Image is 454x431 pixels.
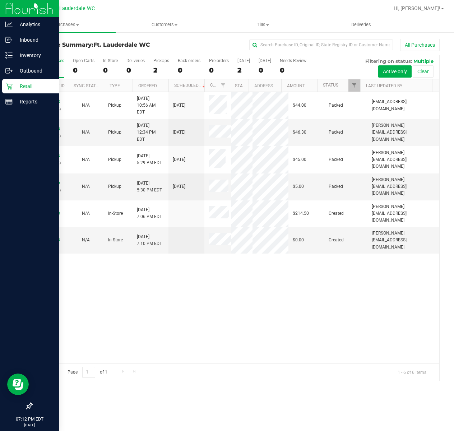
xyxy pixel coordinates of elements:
span: Not Applicable [82,157,90,162]
button: N/A [82,156,90,163]
input: Search Purchase ID, Original ID, State Registry ID or Customer Name... [249,40,393,50]
span: [PERSON_NAME][EMAIL_ADDRESS][DOMAIN_NAME] [372,122,435,143]
p: Retail [13,82,56,91]
a: Type [110,83,120,88]
span: Multiple [413,58,434,64]
span: Pickup [108,156,121,163]
div: Needs Review [280,58,306,63]
span: [PERSON_NAME][EMAIL_ADDRESS][DOMAIN_NAME] [372,149,435,170]
span: Ft. Lauderdale WC [93,41,150,48]
inline-svg: Inbound [5,36,13,43]
p: Inbound [13,36,56,44]
a: State Registry ID [235,83,273,88]
span: Not Applicable [82,237,90,242]
button: N/A [82,183,90,190]
div: 0 [178,66,200,74]
a: Sync Status [74,83,101,88]
span: In-Store [108,237,123,244]
button: N/A [82,210,90,217]
span: Pickup [108,129,121,136]
span: $5.00 [293,183,304,190]
button: N/A [82,237,90,244]
span: [PERSON_NAME][EMAIL_ADDRESS][DOMAIN_NAME] [372,230,435,251]
span: Created [329,210,344,217]
span: [PERSON_NAME][EMAIL_ADDRESS][DOMAIN_NAME] [372,203,435,224]
button: Active only [378,65,412,78]
a: Purchases [17,17,116,32]
span: [DATE] 7:06 PM EDT [137,207,162,220]
a: Filter [348,79,360,92]
span: In-Store [108,210,123,217]
span: [DATE] [173,156,185,163]
div: 2 [237,66,250,74]
a: Scheduled [174,83,207,88]
inline-svg: Reports [5,98,13,105]
button: All Purchases [400,39,440,51]
span: [PERSON_NAME][EMAIL_ADDRESS][DOMAIN_NAME] [372,176,435,197]
div: 0 [259,66,271,74]
th: Address [249,79,281,92]
a: Customers [116,17,214,32]
span: [DATE] [173,102,185,109]
a: Deliveries [312,17,411,32]
span: 1 - 6 of 6 items [392,367,432,377]
span: Not Applicable [82,130,90,135]
p: 07:12 PM EDT [3,416,56,422]
span: $46.30 [293,129,306,136]
span: Packed [329,156,343,163]
span: [DATE] 12:34 PM EDT [137,122,164,143]
span: Pickup [108,102,121,109]
a: Last Updated By [366,83,402,88]
span: [DATE] 7:10 PM EDT [137,233,162,247]
div: 0 [126,66,145,74]
span: Packed [329,129,343,136]
inline-svg: Inventory [5,52,13,59]
span: Not Applicable [82,184,90,189]
div: In Store [103,58,118,63]
div: 0 [209,66,229,74]
a: Filter [217,79,229,92]
a: Tills [214,17,312,32]
span: [EMAIL_ADDRESS][DOMAIN_NAME] [372,98,435,112]
button: N/A [82,102,90,109]
div: [DATE] [259,58,271,63]
span: Hi, [PERSON_NAME]! [394,5,440,11]
span: $0.00 [293,237,304,244]
span: [DATE] [173,129,185,136]
span: Created [329,237,344,244]
span: [DATE] 5:29 PM EDT [137,153,162,166]
span: Purchases [17,22,116,28]
input: 1 [82,367,95,378]
inline-svg: Retail [5,83,13,90]
a: Customer [210,83,232,88]
a: Amount [287,83,305,88]
span: [DATE] 5:30 PM EDT [137,180,162,194]
button: N/A [82,129,90,136]
span: [DATE] [173,183,185,190]
div: Back-orders [178,58,200,63]
div: PickUps [153,58,169,63]
span: $45.00 [293,156,306,163]
span: Pickup [108,183,121,190]
h3: Purchase Summary: [32,42,168,48]
p: Inventory [13,51,56,60]
div: [DATE] [237,58,250,63]
span: [DATE] 10:56 AM EDT [137,95,164,116]
span: Not Applicable [82,103,90,108]
p: Reports [13,97,56,106]
span: Tills [214,22,312,28]
inline-svg: Analytics [5,21,13,28]
div: Deliveries [126,58,145,63]
div: 0 [280,66,306,74]
a: Ordered [138,83,157,88]
span: Not Applicable [82,211,90,216]
span: Customers [116,22,214,28]
span: Packed [329,183,343,190]
button: Clear [413,65,434,78]
p: Analytics [13,20,56,29]
a: Status [323,83,338,88]
div: Open Carts [73,58,94,63]
span: $44.00 [293,102,306,109]
span: Deliveries [342,22,381,28]
iframe: Resource center [7,374,29,395]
